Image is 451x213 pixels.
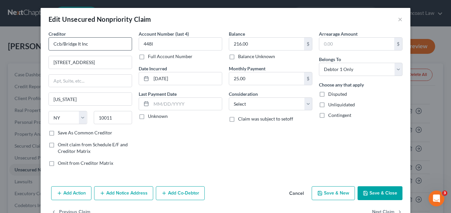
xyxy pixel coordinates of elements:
input: 0.00 [319,38,394,50]
span: Omit claim from Schedule E/F and Creditor Matrix [58,142,128,154]
span: Omit from Creditor Matrix [58,160,113,166]
span: 3 [442,191,447,196]
label: Arrearage Amount [319,30,358,37]
input: Search creditor by name... [49,37,132,51]
label: Balance [229,30,245,37]
input: 0.00 [229,38,304,50]
input: MM/DD/YYYY [151,72,222,85]
button: Save & New [312,186,355,200]
span: Unliquidated [328,102,355,107]
input: MM/DD/YYYY [151,98,222,110]
span: Belongs To [319,56,341,62]
input: Enter city... [49,93,132,105]
span: Creditor [49,31,66,37]
span: Contingent [328,112,351,118]
label: Date Incurred [139,65,167,72]
button: × [398,15,402,23]
label: Consideration [229,90,258,97]
button: Save & Close [358,186,402,200]
button: Add Action [51,186,91,200]
input: Enter address... [49,56,132,69]
div: Edit Unsecured Nonpriority Claim [49,15,151,24]
div: $ [394,38,402,50]
label: Balance Unknown [238,53,275,60]
label: Full Account Number [148,53,192,60]
label: Account Number (last 4) [139,30,189,37]
button: Cancel [284,187,309,200]
input: Enter zip... [94,111,132,124]
label: Unknown [148,113,168,120]
input: 0.00 [229,72,304,85]
button: Add Notice Address [94,186,153,200]
div: $ [304,72,312,85]
label: Save As Common Creditor [58,129,112,136]
button: Add Co-Debtor [156,186,205,200]
div: $ [304,38,312,50]
label: Choose any that apply [319,81,364,88]
iframe: Intercom live chat [429,191,444,206]
span: Disputed [328,91,347,97]
span: Claim was subject to setoff [238,116,293,122]
label: Monthly Payment [229,65,265,72]
input: Apt, Suite, etc... [49,75,132,87]
label: Last Payment Date [139,90,177,97]
input: XXXX [139,37,222,51]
